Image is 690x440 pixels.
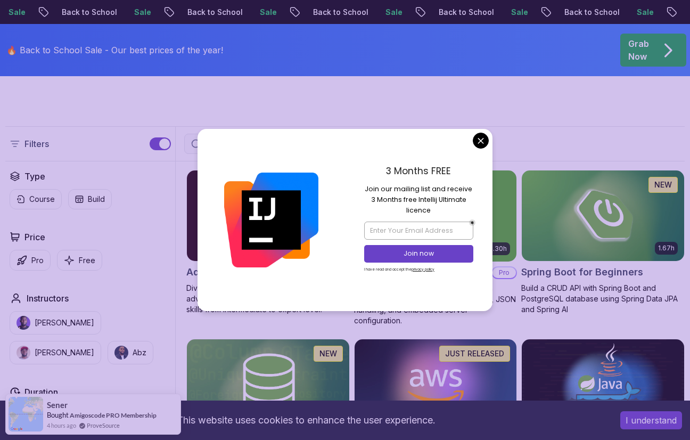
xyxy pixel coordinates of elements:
[658,244,675,252] p: 1.67h
[47,411,69,419] span: Bought
[521,265,643,280] h2: Spring Boot for Beginners
[355,339,517,430] img: AWS for Developers card
[17,346,30,360] img: instructor img
[87,421,120,430] a: ProveSource
[35,317,94,328] p: [PERSON_NAME]
[445,348,504,359] p: JUST RELEASED
[114,346,128,360] img: instructor img
[10,189,62,209] button: Course
[654,180,672,190] p: NEW
[187,170,349,261] img: Advanced Spring Boot card
[301,7,374,18] p: Back to School
[50,7,122,18] p: Back to School
[553,7,625,18] p: Back to School
[24,137,49,150] p: Filters
[10,250,51,271] button: Pro
[176,7,248,18] p: Back to School
[24,170,45,183] h2: Type
[68,189,112,209] button: Build
[628,37,649,63] p: Grab Now
[374,7,408,18] p: Sale
[8,409,604,432] div: This website uses cookies to enhance the user experience.
[522,170,684,261] img: Spring Boot for Beginners card
[10,311,101,335] button: instructor img[PERSON_NAME]
[427,7,499,18] p: Back to School
[186,265,293,280] h2: Advanced Spring Boot
[492,267,516,278] p: Pro
[108,341,153,364] button: instructor imgAbz
[6,44,223,56] p: 🔥 Back to School Sale - Our best prices of the year!
[17,316,30,330] img: instructor img
[625,7,659,18] p: Sale
[319,348,337,359] p: NEW
[24,386,58,398] h2: Duration
[521,283,685,315] p: Build a CRUD API with Spring Boot and PostgreSQL database using Spring Data JPA and Spring AI
[133,347,146,358] p: Abz
[186,283,350,315] p: Dive deep into Spring Boot with our advanced course, designed to take your skills from intermedia...
[35,347,94,358] p: [PERSON_NAME]
[489,245,507,253] p: 3.30h
[31,255,44,266] p: Pro
[248,7,282,18] p: Sale
[57,250,102,271] button: Free
[620,411,682,429] button: Accept cookies
[29,194,55,205] p: Course
[521,170,685,315] a: Spring Boot for Beginners card1.67hNEWSpring Boot for BeginnersBuild a CRUD API with Spring Boot ...
[79,255,95,266] p: Free
[47,401,68,410] span: Sener
[70,411,157,420] a: Amigoscode PRO Membership
[47,421,76,430] span: 4 hours ago
[522,339,684,430] img: Docker for Java Developers card
[27,292,69,305] h2: Instructors
[24,231,45,243] h2: Price
[122,7,157,18] p: Sale
[88,194,105,205] p: Build
[499,7,533,18] p: Sale
[9,397,43,431] img: provesource social proof notification image
[10,341,101,364] button: instructor img[PERSON_NAME]
[187,339,349,430] img: Spring Data JPA card
[186,170,350,315] a: Advanced Spring Boot card5.18hAdvanced Spring BootProDive deep into Spring Boot with our advanced...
